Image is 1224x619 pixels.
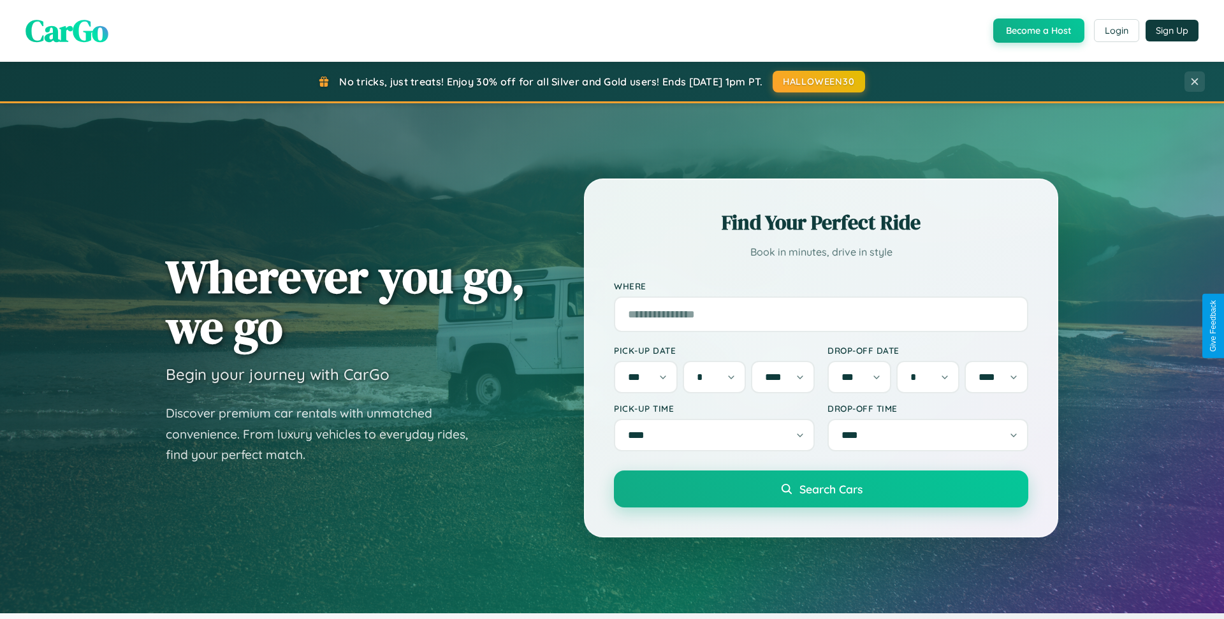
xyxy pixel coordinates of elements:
[339,75,762,88] span: No tricks, just treats! Enjoy 30% off for all Silver and Gold users! Ends [DATE] 1pm PT.
[799,482,863,496] span: Search Cars
[827,403,1028,414] label: Drop-off Time
[614,470,1028,507] button: Search Cars
[993,18,1084,43] button: Become a Host
[614,403,815,414] label: Pick-up Time
[773,71,865,92] button: HALLOWEEN30
[166,403,484,465] p: Discover premium car rentals with unmatched convenience. From luxury vehicles to everyday rides, ...
[614,345,815,356] label: Pick-up Date
[25,10,108,52] span: CarGo
[1094,19,1139,42] button: Login
[166,251,525,352] h1: Wherever you go, we go
[1209,300,1218,352] div: Give Feedback
[614,208,1028,237] h2: Find Your Perfect Ride
[614,280,1028,291] label: Where
[1146,20,1198,41] button: Sign Up
[166,365,390,384] h3: Begin your journey with CarGo
[614,243,1028,261] p: Book in minutes, drive in style
[827,345,1028,356] label: Drop-off Date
